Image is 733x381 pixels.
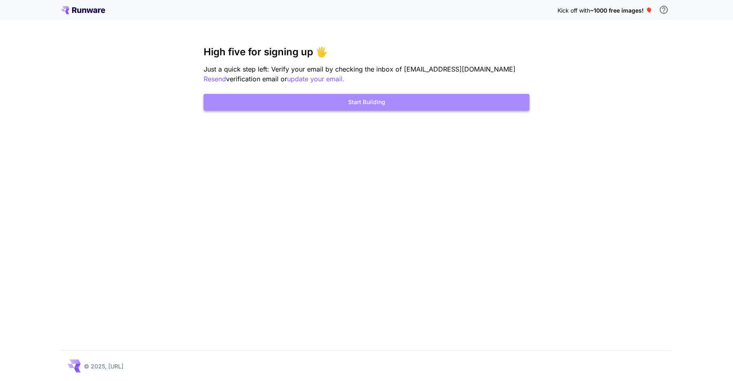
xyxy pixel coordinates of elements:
button: update your email. [287,74,345,84]
button: Start Building [204,94,529,111]
span: Kick off with [557,7,590,14]
button: Resend [204,74,226,84]
h3: High five for signing up 🖐️ [204,46,529,58]
span: verification email or [226,75,287,83]
span: ~1000 free images! 🎈 [590,7,652,14]
span: Just a quick step left: Verify your email by checking the inbox of [EMAIL_ADDRESS][DOMAIN_NAME] [204,65,516,73]
button: In order to qualify for free credit, you need to sign up with a business email address and click ... [656,2,672,18]
p: © 2025, [URL] [84,362,123,370]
